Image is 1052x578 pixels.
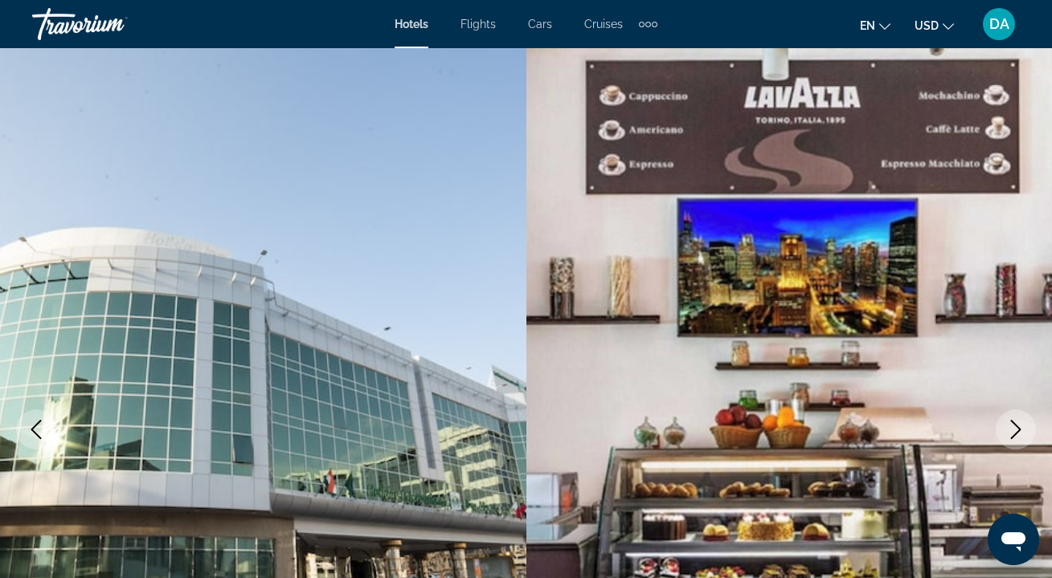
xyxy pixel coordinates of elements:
span: en [860,19,875,32]
button: Next image [996,409,1036,450]
button: User Menu [978,7,1020,41]
a: Flights [461,18,496,31]
a: Hotels [395,18,428,31]
a: Cruises [584,18,623,31]
iframe: Кнопка запуска окна обмена сообщениями [988,514,1039,565]
button: Change currency [915,14,954,37]
a: Travorium [32,3,193,45]
button: Extra navigation items [639,11,657,37]
span: DA [989,16,1009,32]
span: USD [915,19,939,32]
button: Previous image [16,409,56,450]
button: Change language [860,14,890,37]
a: Cars [528,18,552,31]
